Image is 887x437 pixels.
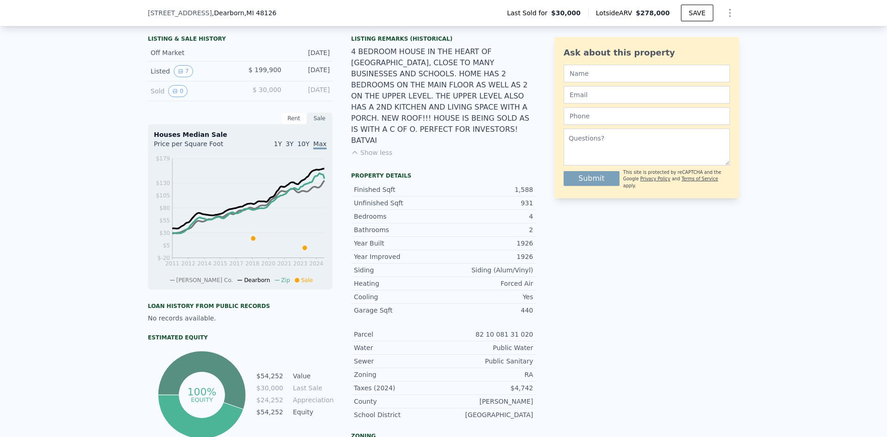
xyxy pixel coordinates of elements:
[354,239,443,248] div: Year Built
[351,35,536,43] div: Listing Remarks (Historical)
[354,397,443,406] div: County
[640,176,670,181] a: Privacy Policy
[156,155,170,162] tspan: $179
[148,302,333,310] div: Loan history from public records
[564,171,620,186] button: Submit
[301,277,313,283] span: Sale
[213,260,228,267] tspan: 2015
[564,65,730,82] input: Name
[354,343,443,352] div: Water
[564,46,730,59] div: Ask about this property
[354,212,443,221] div: Bedrooms
[443,198,533,208] div: 931
[291,407,333,417] td: Equity
[156,192,170,199] tspan: $105
[354,306,443,315] div: Garage Sqft
[354,185,443,194] div: Finished Sqft
[354,279,443,288] div: Heating
[256,371,284,381] td: $54,252
[354,330,443,339] div: Parcel
[151,85,233,97] div: Sold
[354,265,443,275] div: Siding
[191,396,213,403] tspan: equity
[148,8,212,18] span: [STREET_ADDRESS]
[261,260,276,267] tspan: 2020
[159,205,170,211] tspan: $80
[443,397,533,406] div: [PERSON_NAME]
[351,172,536,179] div: Property details
[596,8,636,18] span: Lotside ARV
[151,65,233,77] div: Listed
[313,140,327,149] span: Max
[256,407,284,417] td: $54,252
[354,410,443,419] div: School District
[443,330,533,339] div: 82 10 081 31 020
[163,242,170,249] tspan: $5
[245,260,260,267] tspan: 2018
[354,357,443,366] div: Sewer
[623,169,730,189] div: This site is protected by reCAPTCHA and the Google and apply.
[188,386,217,398] tspan: 100%
[289,65,330,77] div: [DATE]
[281,112,307,124] div: Rent
[309,260,323,267] tspan: 2024
[293,260,308,267] tspan: 2023
[351,46,536,146] div: 4 BEDROOM HOUSE IN THE HEART OF [GEOGRAPHIC_DATA], CLOSE TO MANY BUSINESSES AND SCHOOLS. HOME HAS...
[244,277,270,283] span: Dearborn
[354,292,443,302] div: Cooling
[197,260,212,267] tspan: 2014
[354,225,443,234] div: Bathrooms
[274,140,282,148] span: 1Y
[443,343,533,352] div: Public Water
[277,260,292,267] tspan: 2021
[244,9,277,17] span: , MI 48126
[148,35,333,44] div: LISTING & SALE HISTORY
[151,48,233,57] div: Off Market
[298,140,310,148] span: 10Y
[721,4,739,22] button: Show Options
[443,383,533,393] div: $4,742
[154,130,327,139] div: Houses Median Sale
[249,66,281,74] span: $ 199,900
[443,292,533,302] div: Yes
[159,230,170,236] tspan: $30
[212,8,277,18] span: , Dearborn
[229,260,243,267] tspan: 2017
[256,395,284,405] td: $24,252
[507,8,551,18] span: Last Sold for
[443,239,533,248] div: 1926
[256,383,284,393] td: $30,000
[681,176,718,181] a: Terms of Service
[148,314,333,323] div: No records available.
[564,86,730,104] input: Email
[281,277,290,283] span: Zip
[158,255,170,261] tspan: $-20
[291,395,333,405] td: Appreciation
[443,252,533,261] div: 1926
[681,5,713,21] button: SAVE
[443,212,533,221] div: 4
[354,370,443,379] div: Zoning
[443,279,533,288] div: Forced Air
[291,371,333,381] td: Value
[354,198,443,208] div: Unfinished Sqft
[176,277,233,283] span: [PERSON_NAME] Co.
[156,180,170,186] tspan: $130
[181,260,195,267] tspan: 2012
[286,140,293,148] span: 3Y
[253,86,281,93] span: $ 30,000
[443,410,533,419] div: [GEOGRAPHIC_DATA]
[168,85,188,97] button: View historical data
[636,9,670,17] span: $278,000
[351,148,392,157] button: Show less
[564,107,730,125] input: Phone
[165,260,180,267] tspan: 2011
[291,383,333,393] td: Last Sale
[154,139,240,154] div: Price per Square Foot
[551,8,581,18] span: $30,000
[307,112,333,124] div: Sale
[443,306,533,315] div: 440
[159,217,170,224] tspan: $55
[354,383,443,393] div: Taxes (2024)
[443,225,533,234] div: 2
